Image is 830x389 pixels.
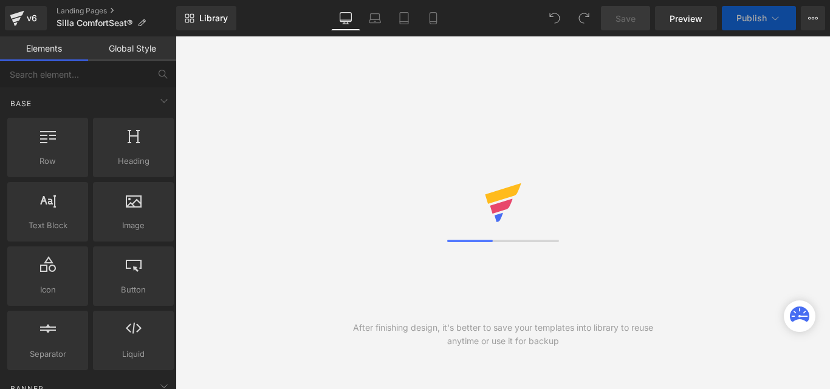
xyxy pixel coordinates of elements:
[670,12,702,25] span: Preview
[97,348,170,360] span: Liquid
[57,18,132,28] span: Silla ComfortSeat®
[11,155,84,167] span: Row
[736,13,767,23] span: Publish
[97,219,170,232] span: Image
[360,6,389,30] a: Laptop
[543,6,567,30] button: Undo
[419,6,448,30] a: Mobile
[5,6,47,30] a: v6
[24,10,39,26] div: v6
[176,6,236,30] a: New Library
[11,283,84,296] span: Icon
[572,6,596,30] button: Redo
[616,12,636,25] span: Save
[11,348,84,360] span: Separator
[801,6,825,30] button: More
[97,155,170,167] span: Heading
[57,6,176,16] a: Landing Pages
[88,36,176,61] a: Global Style
[199,13,228,24] span: Library
[655,6,717,30] a: Preview
[331,6,360,30] a: Desktop
[389,6,419,30] a: Tablet
[722,6,796,30] button: Publish
[339,321,667,348] div: After finishing design, it's better to save your templates into library to reuse anytime or use i...
[97,283,170,296] span: Button
[11,219,84,232] span: Text Block
[9,98,33,109] span: Base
